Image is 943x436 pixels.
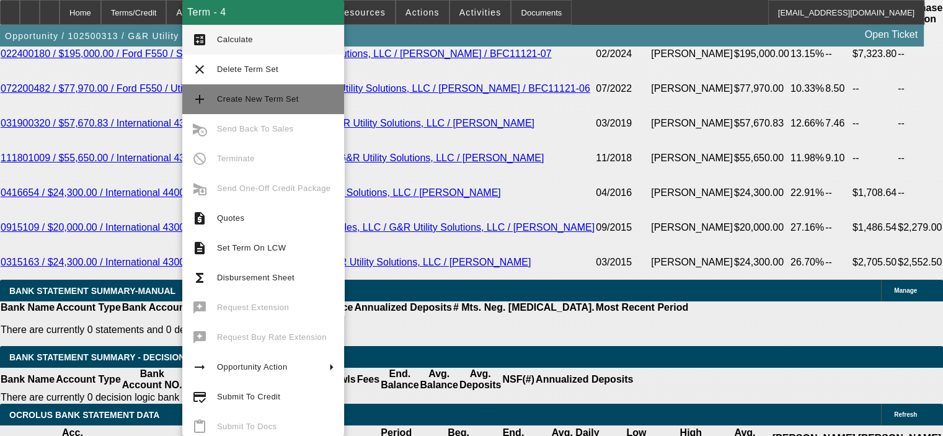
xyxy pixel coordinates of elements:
[217,65,278,74] span: Delete Term Set
[405,7,440,17] span: Actions
[595,176,650,210] td: 04/2016
[192,32,207,47] mat-icon: calculate
[733,106,790,141] td: $57,670.83
[733,245,790,280] td: $24,300.00
[459,7,502,17] span: Activities
[650,210,733,245] td: [PERSON_NAME]
[9,410,159,420] span: OCROLUS BANK STATEMENT DATA
[167,1,236,24] button: Application
[5,31,340,41] span: Opportunity / 102500313 / G&R Utility Solutions, LLC / [PERSON_NAME]
[852,141,897,176] td: --
[825,37,852,71] td: --
[650,106,733,141] td: [PERSON_NAME]
[595,37,650,71] td: 02/2024
[790,245,825,280] td: 26.70%
[852,210,897,245] td: $1,486.54
[595,141,650,176] td: 11/2018
[217,362,288,371] span: Opportunity Action
[825,106,852,141] td: 7.46
[825,176,852,210] td: --
[825,245,852,280] td: --
[1,257,531,267] a: 0315163 / $24,300.00 / International 4300 / Space Coast Family RV Inc. / G&R Utility Solutions, L...
[55,301,122,314] th: Account Type
[733,71,790,106] td: $77,970.00
[852,106,897,141] td: --
[356,368,380,391] th: Fees
[650,37,733,71] td: [PERSON_NAME]
[897,245,943,280] td: $2,552.50
[1,187,501,198] a: 0416654 / $24,300.00 / International 4400 / Ace Equipment North / G&R Utility Solutions, LLC / [P...
[852,37,897,71] td: $7,323.80
[192,62,207,77] mat-icon: clear
[328,1,395,24] button: Resources
[650,176,733,210] td: [PERSON_NAME]
[790,210,825,245] td: 27.16%
[1,153,544,163] a: 111801009 / $55,650.00 / International 4300 / Equipment Technology, LLC. / G&R Utility Solutions,...
[897,37,943,71] td: --
[825,210,852,245] td: --
[650,141,733,176] td: [PERSON_NAME]
[1,118,534,128] a: 031900320 / $57,670.83 / International 4300 / Specialty Fleet Sales, LLC / G&R Utility Solutions,...
[894,411,917,418] span: Refresh
[1,324,688,336] p: There are currently 0 statements and 0 details entered on this opportunity
[217,273,294,282] span: Disbursement Sheet
[502,368,535,391] th: NSF(#)
[733,37,790,71] td: $195,000.00
[733,176,790,210] td: $24,300.00
[396,1,449,24] button: Actions
[217,243,286,252] span: Set Term On LCW
[353,301,452,314] th: Annualized Deposits
[897,210,943,245] td: $2,279.00
[122,301,210,314] th: Bank Account NO.
[852,245,897,280] td: $2,705.50
[192,270,207,285] mat-icon: functions
[790,37,825,71] td: 13.15%
[825,71,852,106] td: 8.50
[192,211,207,226] mat-icon: request_quote
[595,301,689,314] th: Most Recent Period
[852,71,897,106] td: --
[595,210,650,245] td: 09/2015
[897,106,943,141] td: --
[176,7,227,17] span: Application
[733,210,790,245] td: $20,000.00
[217,213,244,223] span: Quotes
[217,35,253,44] span: Calculate
[894,287,917,294] span: Manage
[1,83,590,94] a: 072200482 / $77,970.00 / Ford F550 / Utility Lifts and Equipment LLC / G&R Utility Solutions, LLC...
[192,360,207,375] mat-icon: arrow_right_alt
[860,24,923,45] a: Open Ticket
[790,176,825,210] td: 22.91%
[852,176,897,210] td: $1,708.64
[897,141,943,176] td: --
[337,7,386,17] span: Resources
[9,286,175,296] span: BANK STATEMENT SUMMARY-MANUAL
[595,245,650,280] td: 03/2015
[380,368,419,391] th: End. Balance
[790,106,825,141] td: 12.66%
[897,176,943,210] td: --
[217,94,299,104] span: Create New Term Set
[650,71,733,106] td: [PERSON_NAME]
[459,368,502,391] th: Avg. Deposits
[217,392,280,401] span: Submit To Credit
[733,141,790,176] td: $55,650.00
[55,368,122,391] th: Account Type
[192,389,207,404] mat-icon: credit_score
[595,71,650,106] td: 07/2022
[897,71,943,106] td: --
[595,106,650,141] td: 03/2019
[122,368,183,391] th: Bank Account NO.
[192,241,207,256] mat-icon: description
[450,1,511,24] button: Activities
[1,48,551,59] a: 022400180 / $195,000.00 / Ford F550 / SS Utility Group LLC / G&R Utility Solutions, LLC / [PERSON...
[453,301,595,314] th: # Mts. Neg. [MEDICAL_DATA].
[650,245,733,280] td: [PERSON_NAME]
[825,141,852,176] td: 9.10
[790,71,825,106] td: 10.33%
[419,368,458,391] th: Avg. Balance
[535,368,634,391] th: Annualized Deposits
[790,141,825,176] td: 11.98%
[192,92,207,107] mat-icon: add
[9,352,215,362] span: Bank Statement Summary - Decision Logic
